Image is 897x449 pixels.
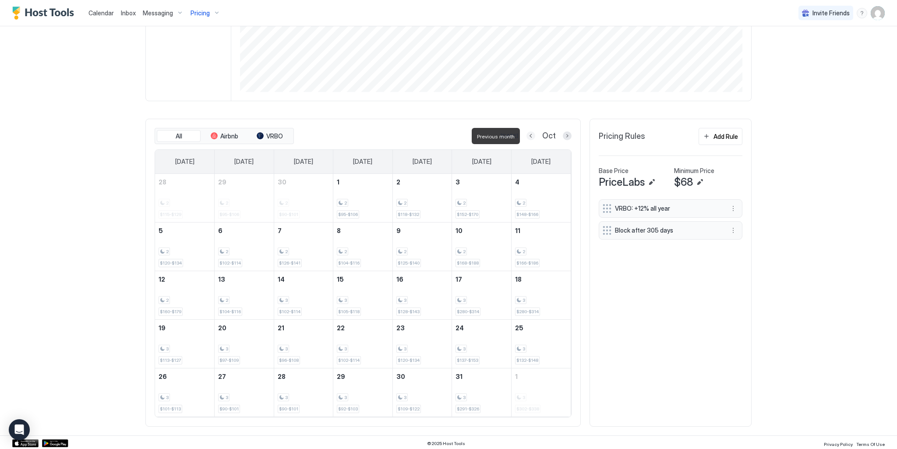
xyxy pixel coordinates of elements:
[226,150,262,173] a: Monday
[393,174,452,190] a: October 2, 2025
[563,131,572,140] button: Next month
[516,357,538,363] span: $132-$148
[166,346,169,352] span: 3
[457,406,479,412] span: $291-$326
[457,212,478,217] span: $152-$170
[155,319,215,368] td: October 19, 2025
[463,249,466,255] span: 2
[159,227,163,234] span: 5
[176,132,182,140] span: All
[511,271,571,319] td: October 18, 2025
[219,260,241,266] span: $102-$114
[812,9,850,17] span: Invite Friends
[215,320,274,336] a: October 20, 2025
[234,158,254,166] span: [DATE]
[452,223,511,239] a: October 10, 2025
[463,297,466,303] span: 3
[278,324,284,332] span: 21
[463,150,500,173] a: Friday
[215,174,274,223] td: September 29, 2025
[516,212,538,217] span: $148-$166
[160,357,181,363] span: $113-$127
[218,276,225,283] span: 13
[392,222,452,271] td: October 9, 2025
[279,357,299,363] span: $96-$108
[728,203,738,214] div: menu
[274,271,333,319] td: October 14, 2025
[274,174,333,223] td: September 30, 2025
[457,260,479,266] span: $168-$188
[274,174,333,190] a: September 30, 2025
[278,276,285,283] span: 14
[220,132,238,140] span: Airbnb
[728,203,738,214] button: More options
[337,227,341,234] span: 8
[523,249,525,255] span: 2
[219,406,239,412] span: $90-$101
[452,319,512,368] td: October 24, 2025
[856,442,885,447] span: Terms Of Use
[456,227,463,234] span: 10
[599,131,645,141] span: Pricing Rules
[226,395,228,400] span: 3
[218,227,222,234] span: 6
[218,178,226,186] span: 29
[285,395,288,400] span: 3
[512,320,571,336] a: October 25, 2025
[219,309,241,315] span: $104-$116
[404,346,406,352] span: 3
[285,346,288,352] span: 3
[166,297,169,303] span: 2
[215,368,274,385] a: October 27, 2025
[338,212,358,217] span: $95-$106
[226,297,228,303] span: 2
[456,324,464,332] span: 24
[88,8,114,18] a: Calendar
[215,271,274,287] a: October 13, 2025
[159,178,166,186] span: 28
[278,373,286,380] span: 28
[155,222,215,271] td: October 5, 2025
[531,158,551,166] span: [DATE]
[396,227,401,234] span: 9
[155,368,215,417] td: October 26, 2025
[294,158,313,166] span: [DATE]
[155,174,215,223] td: September 28, 2025
[463,200,466,206] span: 2
[463,346,466,352] span: 3
[333,319,393,368] td: October 22, 2025
[393,320,452,336] a: October 23, 2025
[511,222,571,271] td: October 11, 2025
[452,368,511,385] a: October 31, 2025
[456,178,460,186] span: 3
[456,373,463,380] span: 31
[274,319,333,368] td: October 21, 2025
[279,309,300,315] span: $102-$114
[857,8,867,18] div: menu
[404,200,406,206] span: 2
[824,442,853,447] span: Privacy Policy
[274,222,333,271] td: October 7, 2025
[413,158,432,166] span: [DATE]
[166,150,203,173] a: Sunday
[695,177,705,187] button: Edit
[824,439,853,448] a: Privacy Policy
[155,223,214,239] a: October 5, 2025
[542,131,556,141] span: Oct
[337,324,345,332] span: 22
[599,167,629,175] span: Base Price
[457,309,479,315] span: $280-$314
[713,132,738,141] div: Add Rule
[523,200,525,206] span: 2
[728,225,738,236] div: menu
[457,357,478,363] span: $137-$153
[160,406,181,412] span: $101-$113
[515,178,519,186] span: 4
[226,249,228,255] span: 2
[338,357,360,363] span: $102-$114
[215,271,274,319] td: October 13, 2025
[523,297,525,303] span: 3
[143,9,173,17] span: Messaging
[12,439,39,447] a: App Store
[515,373,518,380] span: 1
